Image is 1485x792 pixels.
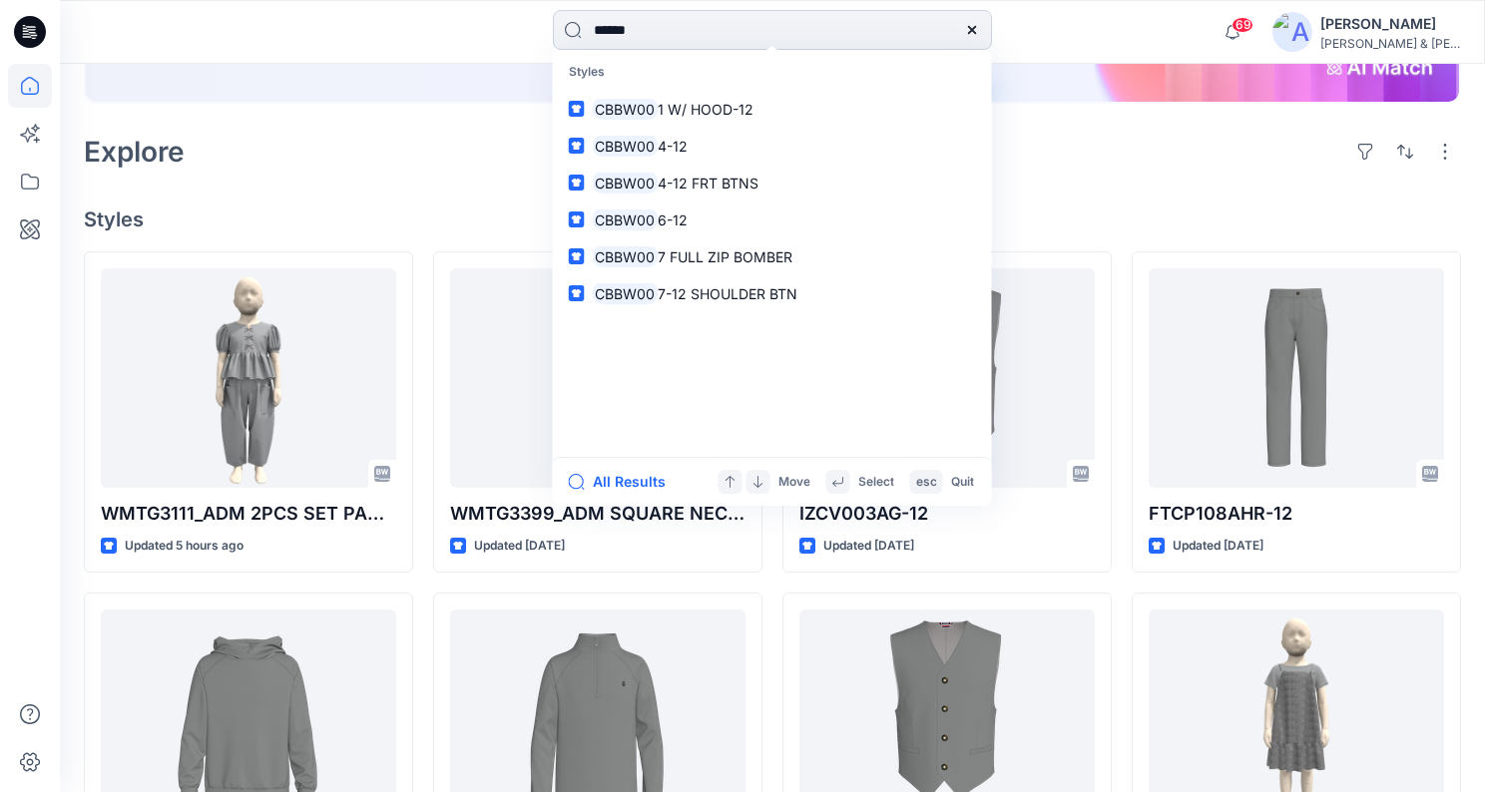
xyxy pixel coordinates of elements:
a: CBBW004-12 [557,128,988,165]
span: 6-12 [658,211,688,228]
p: Updated [DATE] [823,536,914,557]
p: IZCV003AG-12 [799,500,1095,528]
span: 4-12 FRT BTNS [658,175,758,192]
p: WMTG3111_ADM 2PCS SET PANT 10.6 [101,500,396,528]
mark: CBBW00 [593,245,659,268]
div: [PERSON_NAME] & [PERSON_NAME] [1320,36,1460,51]
h4: Styles [84,207,1461,231]
p: Select [858,472,894,493]
span: 69 [1232,17,1253,33]
mark: CBBW00 [593,172,659,195]
h2: Explore [84,136,185,168]
a: CBBW006-12 [557,201,988,238]
img: avatar [1272,12,1312,52]
a: CBBW007-12 SHOULDER BTN [557,275,988,312]
span: 7-12 SHOULDER BTN [658,285,797,302]
button: All Results [569,470,679,494]
span: 4-12 [658,138,688,155]
p: FTCP108AHR-12 [1149,500,1444,528]
p: Styles [557,54,988,91]
p: esc [916,472,937,493]
mark: CBBW00 [593,98,659,121]
p: Quit [951,472,974,493]
p: Updated [DATE] [1173,536,1263,557]
a: FTCP108AHR-12 [1149,268,1444,488]
a: WMTG3399_ADM SQUARE NECK TG DRESS [450,268,745,488]
a: CBBW004-12 FRT BTNS [557,165,988,201]
span: 1 W/ HOOD-12 [658,101,753,118]
p: Updated 5 hours ago [125,536,244,557]
p: Move [778,472,810,493]
span: 7 FULL ZIP BOMBER [658,248,792,265]
mark: CBBW00 [593,208,659,231]
a: WMTG3111_ADM 2PCS SET PANT 10.6 [101,268,396,488]
a: CBBW001 W/ HOOD-12 [557,91,988,128]
p: Updated [DATE] [474,536,565,557]
mark: CBBW00 [593,282,659,305]
mark: CBBW00 [593,135,659,158]
p: WMTG3399_ADM SQUARE NECK TG DRESS [450,500,745,528]
div: [PERSON_NAME] [1320,12,1460,36]
a: CBBW007 FULL ZIP BOMBER [557,238,988,275]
